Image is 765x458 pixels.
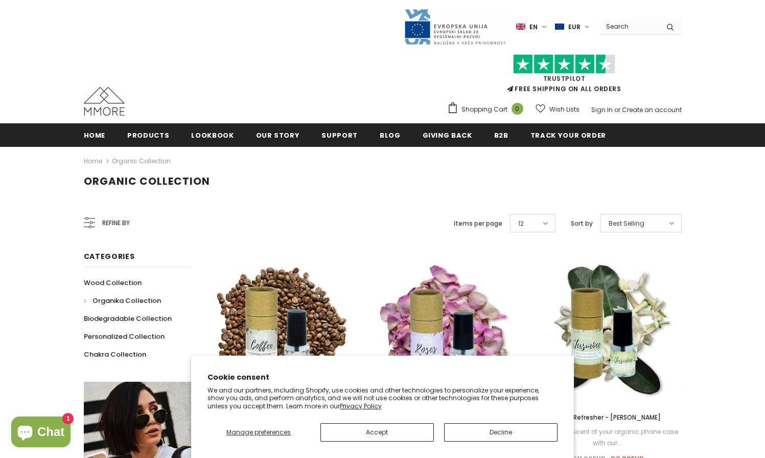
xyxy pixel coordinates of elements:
[447,102,528,117] a: Shopping Cart 0
[84,130,106,140] span: Home
[226,428,291,437] span: Manage preferences
[256,123,300,146] a: Our Story
[622,105,682,114] a: Create an account
[92,296,161,306] span: Organika Collection
[549,104,579,115] span: Wish Lists
[127,130,169,140] span: Products
[543,74,586,83] a: Trustpilot
[609,219,644,229] span: Best Selling
[84,174,210,188] span: Organic Collection
[380,130,401,140] span: Blog
[84,155,102,167] a: Home
[84,278,142,288] span: Wood Collection
[84,314,172,323] span: Biodegradable Collection
[380,123,401,146] a: Blog
[84,328,165,345] a: Personalized Collection
[423,130,472,140] span: Giving back
[321,130,358,140] span: support
[404,22,506,31] a: Javni Razpis
[454,219,502,229] label: Items per page
[423,123,472,146] a: Giving back
[207,372,558,383] h2: Cookie consent
[494,130,508,140] span: B2B
[614,105,620,114] span: or
[447,59,682,93] span: FREE SHIPPING ON ALL ORDERS
[461,104,507,115] span: Shopping Cart
[84,274,142,292] a: Wood Collection
[8,417,74,450] inbox-online-store-chat: Shopify online store chat
[494,123,508,146] a: B2B
[591,105,613,114] a: Sign In
[571,219,593,229] label: Sort by
[191,123,234,146] a: Lookbook
[518,219,524,229] span: 12
[84,350,146,359] span: Chakra Collection
[84,292,161,310] a: Organika Collection
[84,251,135,261] span: Categories
[320,423,434,442] button: Accept
[533,412,681,423] a: Scent Refresher - [PERSON_NAME]
[536,100,579,118] a: Wish Lists
[84,310,172,328] a: Biodegradable Collection
[256,130,300,140] span: Our Story
[84,87,125,116] img: MMORE Cases
[84,345,146,363] a: Chakra Collection
[530,123,606,146] a: Track your order
[553,413,661,422] span: Scent Refresher - [PERSON_NAME]
[321,123,358,146] a: support
[600,19,659,34] input: Search Site
[444,423,558,442] button: Decline
[516,23,525,31] img: i-lang-1.png
[513,54,615,74] img: Trust Pilot Stars
[533,426,681,449] div: Refresh the scent of your organic phone case with our...
[207,386,558,410] p: We and our partners, including Shopify, use cookies and other technologies to personalize your ex...
[568,22,581,32] span: EUR
[84,332,165,341] span: Personalized Collection
[102,217,130,229] span: Refine by
[530,130,606,140] span: Track your order
[127,123,169,146] a: Products
[512,103,523,115] span: 0
[112,157,171,165] a: Organic Collection
[404,8,506,46] img: Javni Razpis
[207,423,310,442] button: Manage preferences
[84,123,106,146] a: Home
[529,22,538,32] span: en
[340,402,382,410] a: Privacy Policy
[191,130,234,140] span: Lookbook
